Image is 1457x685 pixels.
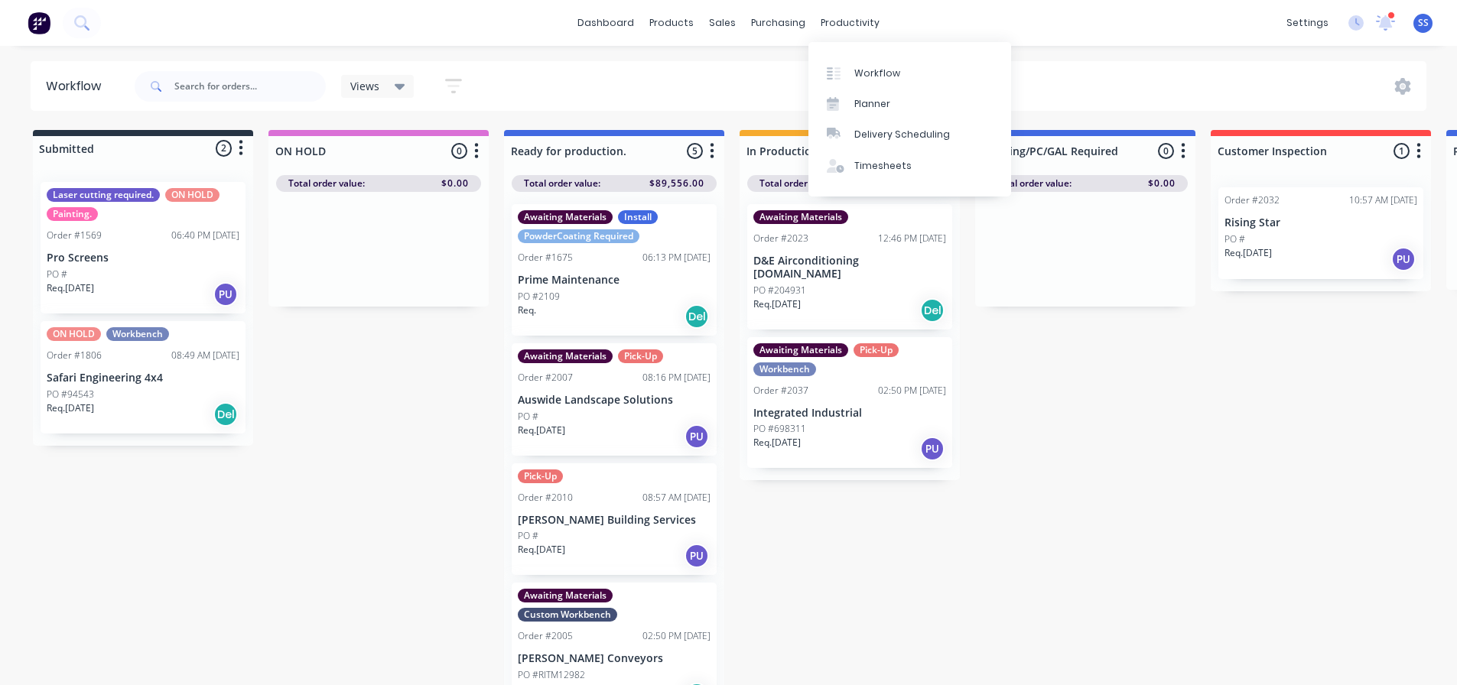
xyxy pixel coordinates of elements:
p: Pro Screens [47,252,239,265]
div: 12:46 PM [DATE] [878,232,946,245]
div: Awaiting MaterialsPick-UpWorkbenchOrder #203702:50 PM [DATE]Integrated IndustrialPO #698311Req.[D... [747,337,952,469]
p: Req. [DATE] [753,436,801,450]
div: settings [1279,11,1336,34]
div: 06:40 PM [DATE] [171,229,239,242]
div: Del [920,298,945,323]
div: 02:50 PM [DATE] [878,384,946,398]
span: Total order value: [995,177,1072,190]
div: Workflow [854,67,900,80]
div: Pick-Up [518,469,563,483]
span: SS [1418,16,1429,30]
div: Del [213,402,238,427]
div: purchasing [743,11,813,34]
p: PO #698311 [753,422,806,436]
span: $0.00 [441,177,469,190]
div: Painting. [47,207,98,221]
div: ON HOLD [165,188,220,202]
a: dashboard [570,11,642,34]
div: Order #1569 [47,229,102,242]
p: PO # [518,410,538,424]
p: Rising Star [1224,216,1417,229]
a: Planner [808,89,1011,119]
div: Order #2023 [753,232,808,245]
div: Custom Workbench [518,608,617,622]
p: PO #94543 [47,388,94,401]
div: Awaiting Materials [518,210,613,224]
div: 02:50 PM [DATE] [642,629,711,643]
div: PU [1391,247,1416,271]
div: Pick-Up [618,349,663,363]
div: Order #2010 [518,491,573,505]
div: PowderCoating Required [518,229,639,243]
a: Delivery Scheduling [808,119,1011,150]
div: productivity [813,11,887,34]
div: PU [685,424,709,449]
p: Safari Engineering 4x4 [47,372,239,385]
p: PO # [47,268,67,281]
p: [PERSON_NAME] Building Services [518,514,711,527]
p: Req. [DATE] [1224,246,1272,260]
div: ON HOLDWorkbenchOrder #180608:49 AM [DATE]Safari Engineering 4x4PO #94543Req.[DATE]Del [41,321,246,433]
div: Order #1675 [518,251,573,265]
div: Order #2007 [518,371,573,385]
p: Req. [DATE] [47,281,94,295]
div: Awaiting Materials [518,589,613,602]
div: Laser cutting required.ON HOLDPainting.Order #156906:40 PM [DATE]Pro ScreensPO #Req.[DATE]PU [41,182,246,313]
div: 06:13 PM [DATE] [642,251,711,265]
div: sales [701,11,743,34]
div: Planner [854,97,890,111]
a: Timesheets [808,151,1011,181]
p: Prime Maintenance [518,274,711,287]
div: Timesheets [854,159,912,173]
div: Awaiting Materials [518,349,613,363]
div: Workflow [46,77,109,96]
p: D&E Airconditioning [DOMAIN_NAME] [753,255,946,281]
span: Total order value: [524,177,600,190]
div: Workbench [753,362,816,376]
div: 08:49 AM [DATE] [171,349,239,362]
div: PU [685,544,709,568]
p: Req. [DATE] [47,401,94,415]
div: Order #1806 [47,349,102,362]
a: Workflow [808,57,1011,88]
div: Awaiting MaterialsOrder #202312:46 PM [DATE]D&E Airconditioning [DOMAIN_NAME]PO #204931Req.[DATE]Del [747,204,952,330]
div: Order #203210:57 AM [DATE]Rising StarPO #Req.[DATE]PU [1218,187,1423,279]
div: Pick-Up [854,343,899,357]
div: Awaiting MaterialsPick-UpOrder #200708:16 PM [DATE]Auswide Landscape SolutionsPO #Req.[DATE]PU [512,343,717,456]
p: Req. [DATE] [753,297,801,311]
div: Del [685,304,709,329]
div: Order #2032 [1224,193,1280,207]
span: Total order value: [759,177,836,190]
div: products [642,11,701,34]
img: Factory [28,11,50,34]
input: Search for orders... [174,71,326,102]
div: PU [920,437,945,461]
div: PU [213,282,238,307]
p: Auswide Landscape Solutions [518,394,711,407]
p: Req. [DATE] [518,543,565,557]
p: Req. [518,304,536,317]
p: PO # [1224,232,1245,246]
div: 08:16 PM [DATE] [642,371,711,385]
p: [PERSON_NAME] Conveyors [518,652,711,665]
div: Workbench [106,327,169,341]
div: Laser cutting required. [47,188,160,202]
p: PO #RITM12982 [518,668,585,682]
span: $89,556.00 [649,177,704,190]
p: PO #204931 [753,284,806,297]
div: Awaiting Materials [753,210,848,224]
div: 10:57 AM [DATE] [1349,193,1417,207]
div: Awaiting Materials [753,343,848,357]
span: Views [350,78,379,94]
p: PO #2109 [518,290,560,304]
p: Integrated Industrial [753,407,946,420]
div: 08:57 AM [DATE] [642,491,711,505]
p: PO # [518,529,538,543]
div: Pick-UpOrder #201008:57 AM [DATE][PERSON_NAME] Building ServicesPO #Req.[DATE]PU [512,463,717,576]
p: Req. [DATE] [518,424,565,437]
div: Install [618,210,658,224]
div: ON HOLD [47,327,101,341]
div: Order #2005 [518,629,573,643]
div: Awaiting MaterialsInstallPowderCoating RequiredOrder #167506:13 PM [DATE]Prime MaintenancePO #210... [512,204,717,336]
div: Order #2037 [753,384,808,398]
